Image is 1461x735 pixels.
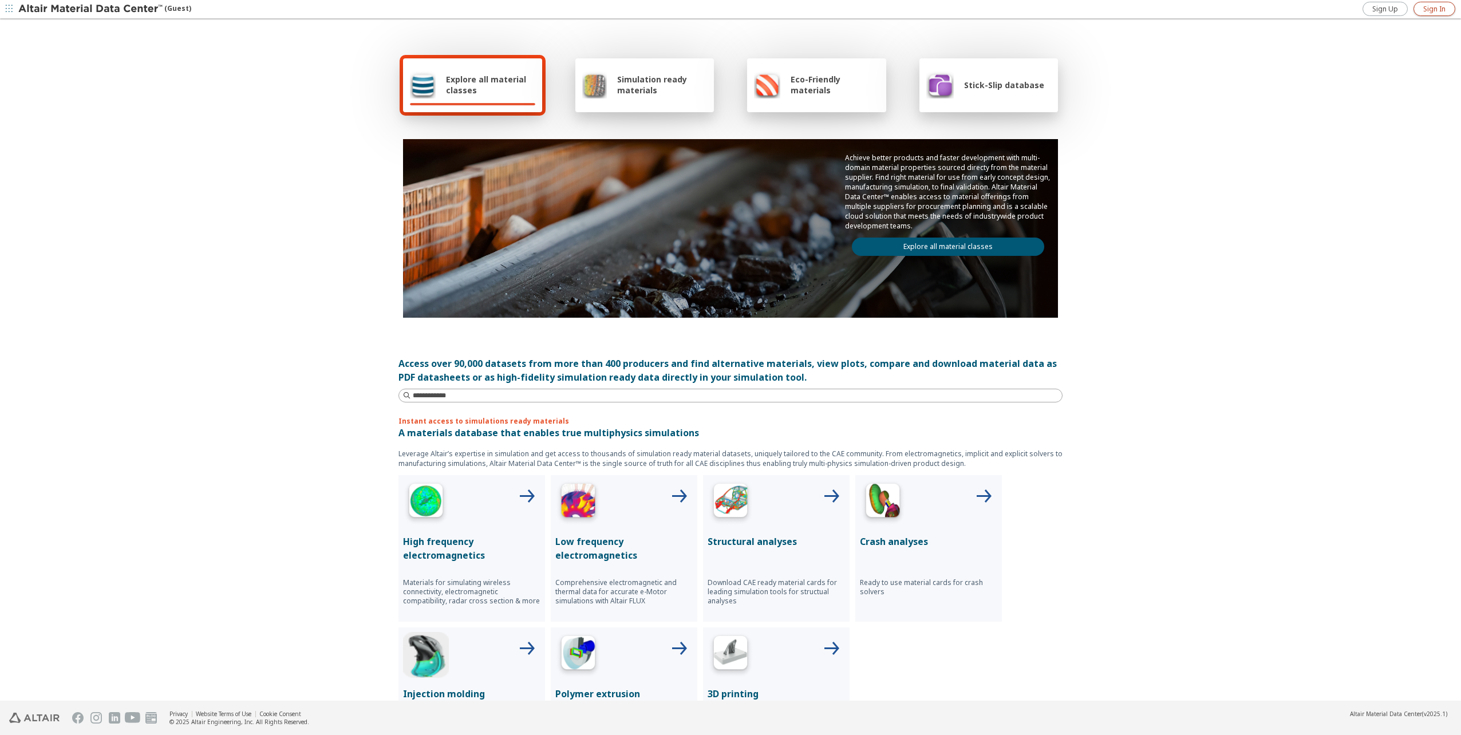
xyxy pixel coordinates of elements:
[1350,710,1422,718] span: Altair Material Data Center
[708,480,753,525] img: Structural Analyses Icon
[703,475,850,622] button: Structural Analyses IconStructural analysesDownload CAE ready material cards for leading simulati...
[754,71,780,98] img: Eco-Friendly materials
[446,74,535,96] span: Explore all material classes
[1363,2,1408,16] a: Sign Up
[555,535,693,562] p: Low frequency electromagnetics
[398,475,545,622] button: High Frequency IconHigh frequency electromagneticsMaterials for simulating wireless connectivity,...
[403,535,540,562] p: High frequency electromagnetics
[708,578,845,606] p: Download CAE ready material cards for leading simulation tools for structual analyses
[1423,5,1446,14] span: Sign In
[398,416,1063,426] p: Instant access to simulations ready materials
[582,71,607,98] img: Simulation ready materials
[926,71,954,98] img: Stick-Slip database
[708,632,753,678] img: 3D Printing Icon
[555,632,601,678] img: Polymer Extrusion Icon
[403,632,449,678] img: Injection Molding Icon
[855,475,1002,622] button: Crash Analyses IconCrash analysesReady to use material cards for crash solvers
[860,578,997,596] p: Ready to use material cards for crash solvers
[708,535,845,548] p: Structural analyses
[18,3,164,15] img: Altair Material Data Center
[1413,2,1455,16] a: Sign In
[791,74,879,96] span: Eco-Friendly materials
[196,710,251,718] a: Website Terms of Use
[555,578,693,606] p: Comprehensive electromagnetic and thermal data for accurate e-Motor simulations with Altair FLUX
[860,480,906,525] img: Crash Analyses Icon
[9,713,60,723] img: Altair Engineering
[398,426,1063,440] p: A materials database that enables true multiphysics simulations
[1372,5,1398,14] span: Sign Up
[169,718,309,726] div: © 2025 Altair Engineering, Inc. All Rights Reserved.
[845,153,1051,231] p: Achieve better products and faster development with multi-domain material properties sourced dire...
[169,710,188,718] a: Privacy
[555,480,601,525] img: Low Frequency Icon
[551,475,697,622] button: Low Frequency IconLow frequency electromagneticsComprehensive electromagnetic and thermal data fo...
[1350,710,1447,718] div: (v2025.1)
[403,480,449,525] img: High Frequency Icon
[860,535,997,548] p: Crash analyses
[617,74,707,96] span: Simulation ready materials
[852,238,1044,256] a: Explore all material classes
[410,71,436,98] img: Explore all material classes
[403,687,540,701] p: Injection molding
[708,687,845,701] p: 3D printing
[259,710,301,718] a: Cookie Consent
[403,578,540,606] p: Materials for simulating wireless connectivity, electromagnetic compatibility, radar cross sectio...
[18,3,191,15] div: (Guest)
[964,80,1044,90] span: Stick-Slip database
[555,687,693,701] p: Polymer extrusion
[398,357,1063,384] div: Access over 90,000 datasets from more than 400 producers and find alternative materials, view plo...
[398,449,1063,468] p: Leverage Altair’s expertise in simulation and get access to thousands of simulation ready materia...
